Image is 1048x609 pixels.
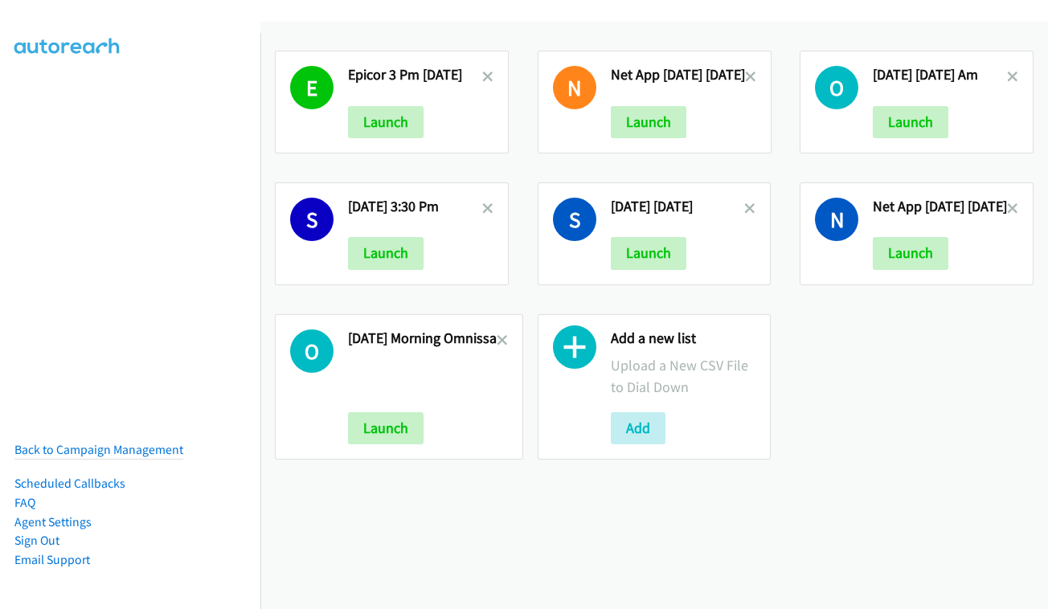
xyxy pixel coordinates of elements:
h1: O [815,66,858,109]
button: Launch [873,106,948,138]
a: Sign Out [14,533,59,548]
a: Back to Campaign Management [14,442,183,457]
h2: [DATE] [DATE] Am [873,66,1007,84]
h2: [DATE] Morning Omnissa [348,329,497,348]
a: FAQ [14,495,35,510]
h1: S [553,198,596,241]
h1: S [290,198,334,241]
button: Launch [611,106,686,138]
h2: Net App [DATE] [DATE] [611,66,745,84]
h2: [DATE] [DATE] [611,198,745,216]
a: Email Support [14,552,90,567]
button: Launch [348,237,424,269]
h1: O [290,329,334,373]
h2: Epicor 3 Pm [DATE] [348,66,482,84]
button: Launch [611,237,686,269]
button: Add [611,412,665,444]
button: Launch [348,412,424,444]
button: Launch [348,106,424,138]
h2: [DATE] 3:30 Pm [348,198,482,216]
button: Launch [873,237,948,269]
h2: Add a new list [611,329,756,348]
h1: E [290,66,334,109]
a: Agent Settings [14,514,92,529]
a: Scheduled Callbacks [14,476,125,491]
h2: Net App [DATE] [DATE] [873,198,1007,216]
h1: N [553,66,596,109]
h1: N [815,198,858,241]
p: Upload a New CSV File to Dial Down [611,354,756,398]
